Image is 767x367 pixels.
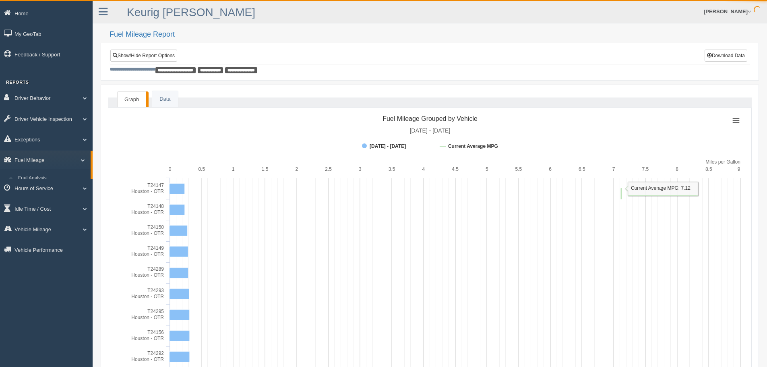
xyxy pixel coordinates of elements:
tspan: Houston - OTR [131,230,164,236]
text: 8.5 [705,166,712,172]
text: 8 [676,166,678,172]
tspan: Houston - OTR [131,294,164,299]
text: 3.5 [389,166,395,172]
tspan: T24295 [147,309,164,314]
tspan: T24149 [147,245,164,251]
tspan: Houston - OTR [131,315,164,320]
text: 7 [612,166,615,172]
a: Graph [117,91,146,108]
tspan: Houston - OTR [131,357,164,362]
tspan: T24150 [147,224,164,230]
text: 1 [232,166,235,172]
tspan: T24156 [147,330,164,335]
text: 0 [169,166,172,172]
tspan: T24292 [147,350,164,356]
text: 0.5 [198,166,205,172]
text: 9 [738,166,740,172]
text: 7.5 [642,166,649,172]
tspan: Houston - OTR [131,336,164,341]
a: Data [152,91,178,108]
tspan: [DATE] - [DATE] [410,127,451,134]
text: 1.5 [262,166,269,172]
tspan: T24293 [147,288,164,293]
tspan: T24289 [147,266,164,272]
text: 3 [359,166,362,172]
text: 5.5 [515,166,522,172]
a: Show/Hide Report Options [110,50,177,62]
h2: Fuel Mileage Report [110,31,759,39]
text: 6.5 [579,166,585,172]
text: 2.5 [325,166,332,172]
tspan: Houston - OTR [131,272,164,278]
text: 4 [422,166,425,172]
tspan: T24147 [147,182,164,188]
tspan: T24148 [147,203,164,209]
tspan: Fuel Mileage Grouped by Vehicle [382,115,478,122]
text: 4.5 [452,166,459,172]
text: 5 [486,166,488,172]
a: Keurig [PERSON_NAME] [127,6,255,19]
tspan: Miles per Gallon [705,159,740,165]
text: 6 [549,166,552,172]
tspan: Houston - OTR [131,189,164,194]
tspan: Houston - OTR [131,209,164,215]
tspan: Current Average MPG [448,143,498,149]
tspan: Houston - OTR [131,251,164,257]
text: 2 [296,166,298,172]
button: Download Data [705,50,747,62]
tspan: [DATE] - [DATE] [370,143,406,149]
a: Fuel Analysis [14,171,91,186]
